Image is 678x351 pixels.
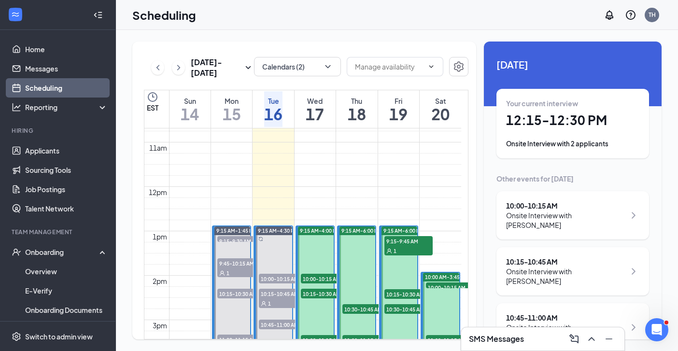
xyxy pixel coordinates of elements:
[342,335,391,345] span: 11:00-11:15 AM
[389,106,408,122] h1: 19
[383,227,424,234] span: 9:15 AM-6:00 PM
[384,304,433,314] span: 10:30-10:45 AM
[151,231,169,242] div: 1pm
[348,106,366,122] h1: 18
[25,180,108,199] a: Job Postings
[262,90,284,128] a: September 16, 2025
[12,332,21,341] svg: Settings
[151,276,169,286] div: 2pm
[151,320,169,331] div: 3pm
[628,210,639,221] svg: ChevronRight
[25,59,108,78] a: Messages
[25,141,108,160] a: Applicants
[389,96,408,106] div: Fri
[174,62,184,73] svg: ChevronRight
[506,139,639,149] div: Onsite Interview with 2 applicants
[191,57,242,78] h3: [DATE] - [DATE]
[216,227,256,234] span: 9:15 AM-1:45 PM
[93,10,103,20] svg: Collapse
[179,90,201,128] a: September 14, 2025
[151,60,164,75] button: ChevronLeft
[496,174,649,183] div: Other events for [DATE]
[217,258,266,268] span: 9:45-10:15 AM
[147,187,169,197] div: 12pm
[219,270,225,276] svg: User
[506,313,625,323] div: 10:45 - 11:00 AM
[25,78,108,98] a: Scheduling
[25,300,108,320] a: Onboarding Documents
[25,320,108,339] a: Activity log
[261,301,267,307] svg: User
[625,9,636,21] svg: QuestionInfo
[301,335,349,345] span: 11:00-11:15 AM
[300,227,340,234] span: 9:15 AM-4:00 PM
[264,96,282,106] div: Tue
[25,40,108,59] a: Home
[259,289,307,298] span: 10:15-10:45 AM
[342,304,391,314] span: 10:30-10:45 AM
[323,62,333,71] svg: ChevronDown
[586,333,597,345] svg: ChevronUp
[431,106,450,122] h1: 20
[649,11,656,19] div: TH
[304,90,326,128] a: September 17, 2025
[384,236,433,246] span: 9:15-9:45 AM
[387,90,410,128] a: September 19, 2025
[604,9,615,21] svg: Notifications
[453,61,465,72] svg: Settings
[217,236,266,246] span: 9:15-9:30 AM
[226,270,229,277] span: 1
[12,247,21,257] svg: UserCheck
[384,289,433,299] span: 10:15-10:30 AM
[566,331,582,347] button: ComposeMessage
[496,57,649,72] span: [DATE]
[429,90,452,128] a: September 20, 2025
[254,57,341,76] button: Calendars (2)ChevronDown
[268,300,271,307] span: 1
[341,227,381,234] span: 9:15 AM-6:00 PM
[147,142,169,153] div: 11am
[628,266,639,277] svg: ChevronRight
[394,248,396,254] span: 1
[181,106,199,122] h1: 14
[346,90,368,128] a: September 18, 2025
[258,237,263,241] svg: Sync
[306,96,324,106] div: Wed
[147,91,158,103] svg: Clock
[645,318,668,341] iframe: Intercom live chat
[25,102,108,112] div: Reporting
[12,102,21,112] svg: Analysis
[301,274,349,283] span: 10:00-10:15 AM
[217,335,266,344] span: 11:00-11:15 AM
[426,335,474,345] span: 11:00-11:15 AM
[431,96,450,106] div: Sat
[172,60,185,75] button: ChevronRight
[25,199,108,218] a: Talent Network
[217,289,266,298] span: 10:15-10:30 AM
[469,334,524,344] h3: SMS Messages
[348,96,366,106] div: Thu
[147,103,158,112] span: EST
[259,274,307,283] span: 10:00-10:15 AM
[506,112,639,128] h1: 12:15 - 12:30 PM
[25,262,108,281] a: Overview
[628,322,639,333] svg: ChevronRight
[506,323,625,342] div: Onsite Interview with [PERSON_NAME]
[584,331,599,347] button: ChevronUp
[12,228,106,236] div: Team Management
[181,96,199,106] div: Sun
[386,248,392,254] svg: User
[25,247,99,257] div: Onboarding
[603,333,615,345] svg: Minimize
[132,7,196,23] h1: Scheduling
[355,61,424,72] input: Manage availability
[425,274,468,281] span: 10:00 AM-3:45 PM
[306,106,324,122] h1: 17
[426,282,474,292] span: 10:00-10:15 AM
[242,62,254,73] svg: SmallChevronDown
[449,57,468,78] a: Settings
[12,126,106,135] div: Hiring
[221,90,243,128] a: September 15, 2025
[259,320,307,329] span: 10:45-11:00 AM
[25,160,108,180] a: Sourcing Tools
